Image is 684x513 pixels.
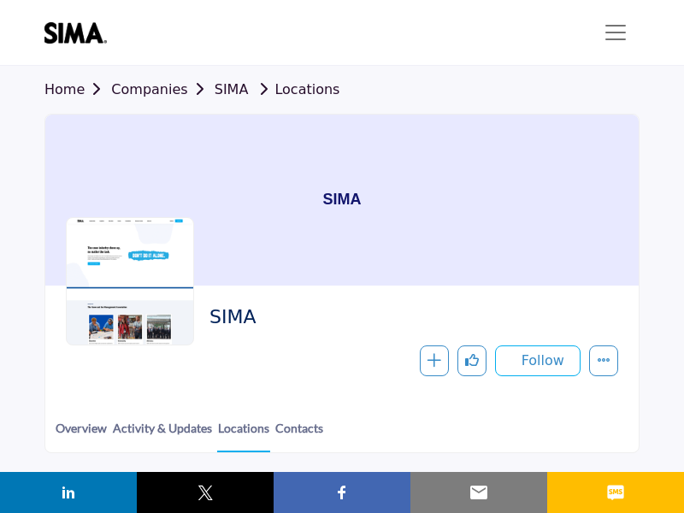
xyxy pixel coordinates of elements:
a: Locations [252,81,339,97]
a: Home [44,81,111,97]
button: Follow [495,345,581,376]
button: More details [589,345,618,376]
button: Like [457,345,486,376]
img: site Logo [44,22,115,44]
a: Activity & Updates [112,419,213,451]
button: Toggle navigation [592,15,640,50]
img: sms sharing button [605,482,626,503]
a: Locations [217,419,270,452]
img: twitter sharing button [195,482,215,503]
img: linkedin sharing button [58,482,79,503]
img: facebook sharing button [332,482,352,503]
h2: SIMA [209,306,610,328]
h1: SIMA [323,115,362,286]
img: email sharing button [469,482,489,503]
a: Companies [111,81,214,97]
a: SIMA [215,81,249,97]
a: Contacts [274,419,324,451]
a: Overview [55,419,108,451]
